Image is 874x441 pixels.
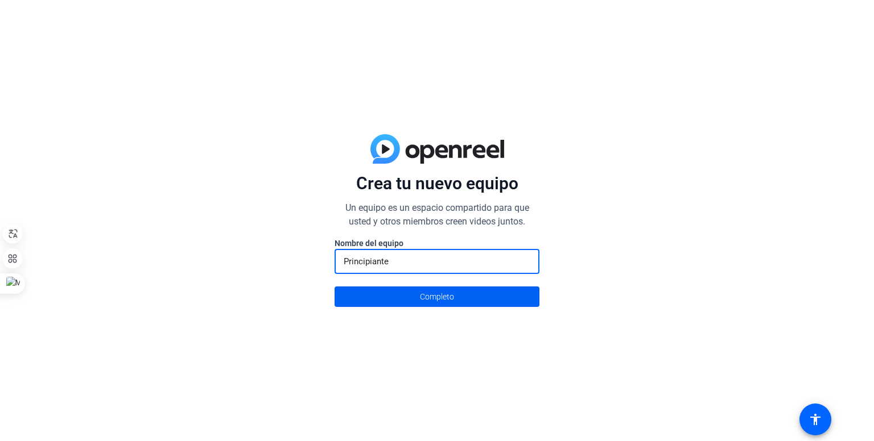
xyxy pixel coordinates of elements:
[420,292,454,301] font: Completo
[345,202,529,227] font: Un equipo es un espacio compartido para que usted y otros miembros creen videos juntos.
[356,173,518,193] font: Crea tu nuevo equipo
[370,134,504,164] img: degradado azul.svg
[335,286,539,307] button: Completo
[335,239,403,248] font: Nombre del equipo
[809,413,822,426] mat-icon: accessibility
[344,255,530,268] input: Entra aquí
